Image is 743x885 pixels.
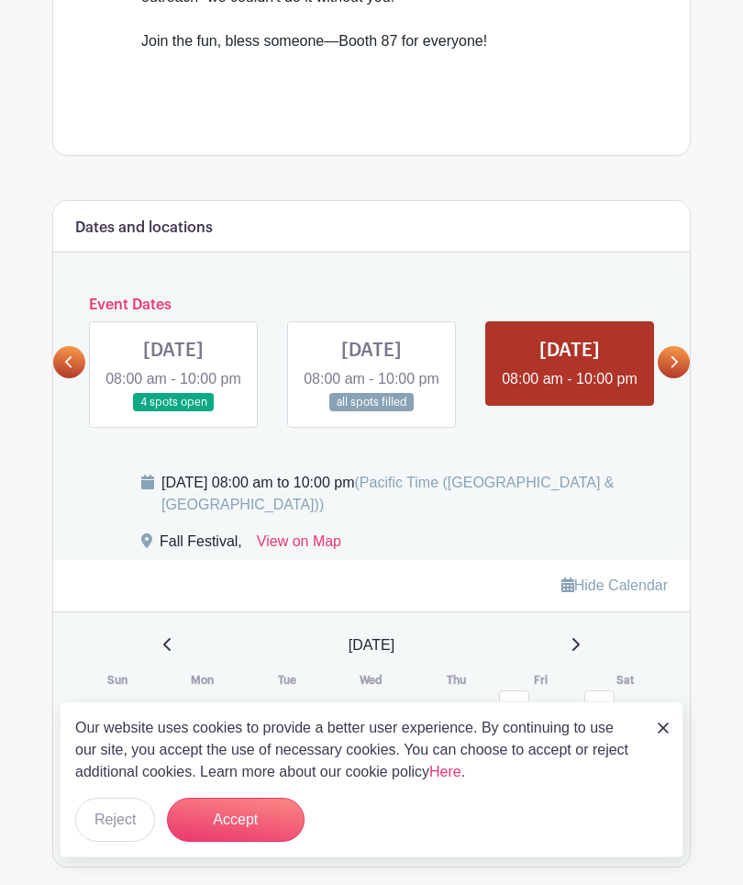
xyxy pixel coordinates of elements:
[561,577,668,593] a: Hide Calendar
[414,671,498,689] th: Thu
[85,297,658,314] h6: Event Dates
[245,671,329,689] th: Tue
[499,690,529,721] a: 3
[161,472,668,516] div: [DATE] 08:00 am to 10:00 pm
[257,531,341,560] a: View on Map
[584,690,615,721] a: 4
[75,219,213,237] h6: Dates and locations
[246,691,276,720] p: 30
[329,671,414,689] th: Wed
[583,671,668,689] th: Sat
[75,717,638,783] p: Our website uses cookies to provide a better user experience. By continuing to use our site, you ...
[167,798,305,842] button: Accept
[160,671,244,689] th: Mon
[76,691,106,720] p: 28
[330,691,360,720] p: 1
[498,671,582,689] th: Fri
[75,798,155,842] button: Reject
[658,723,669,734] img: close_button-5f87c8562297e5c2d7936805f587ecaba9071eb48480494691a3f1689db116b3.svg
[349,634,394,656] span: [DATE]
[160,531,242,560] div: Fall Festival,
[161,475,615,512] span: (Pacific Time ([GEOGRAPHIC_DATA] & [GEOGRAPHIC_DATA]))
[161,691,191,720] p: 29
[429,764,461,779] a: Here
[75,671,160,689] th: Sun
[415,691,445,720] p: 2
